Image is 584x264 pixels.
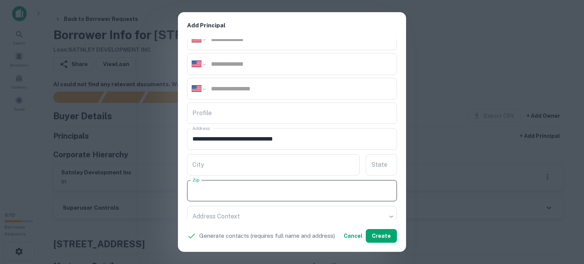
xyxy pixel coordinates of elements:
[192,125,210,131] label: Address
[192,177,199,183] label: Zip
[178,12,406,39] h2: Add Principal
[366,229,397,243] button: Create
[546,203,584,240] iframe: Chat Widget
[187,206,397,227] div: ​
[199,231,335,240] p: Generate contacts (requires full name and address)
[341,229,366,243] button: Cancel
